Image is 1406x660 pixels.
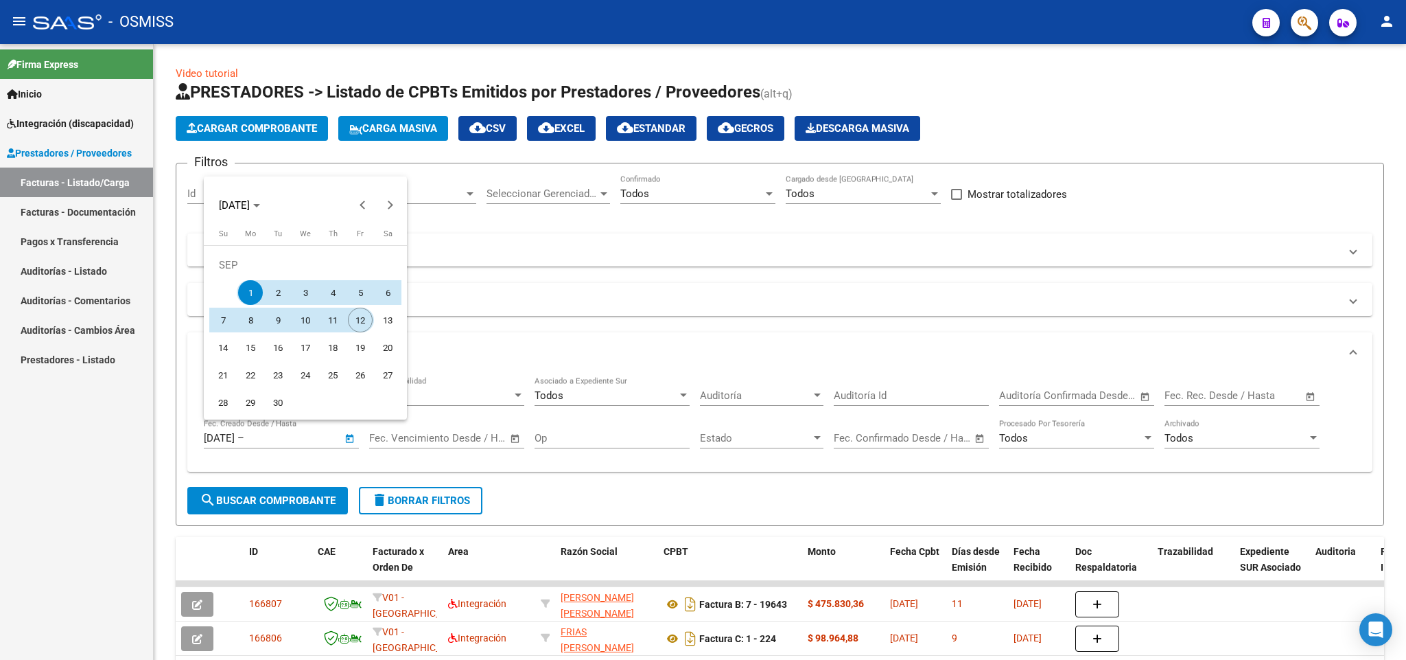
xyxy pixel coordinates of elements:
[319,279,347,306] button: September 4, 2025
[320,335,345,360] span: 18
[292,361,319,389] button: September 24, 2025
[374,279,401,306] button: September 6, 2025
[209,361,237,389] button: September 21, 2025
[219,229,228,238] span: Su
[348,363,373,387] span: 26
[213,193,266,218] button: Choose month and year
[211,308,235,332] span: 7
[237,306,264,334] button: September 8, 2025
[266,363,290,387] span: 23
[300,229,311,238] span: We
[329,229,338,238] span: Th
[238,335,263,360] span: 15
[264,389,292,416] button: September 30, 2025
[209,389,237,416] button: September 28, 2025
[320,280,345,305] span: 4
[374,334,401,361] button: September 20, 2025
[1359,613,1392,646] div: Open Intercom Messenger
[384,229,392,238] span: Sa
[264,306,292,334] button: September 9, 2025
[245,229,256,238] span: Mo
[264,361,292,389] button: September 23, 2025
[293,335,318,360] span: 17
[375,335,400,360] span: 20
[319,306,347,334] button: September 11, 2025
[238,363,263,387] span: 22
[320,308,345,332] span: 11
[376,192,403,219] button: Next month
[348,335,373,360] span: 19
[348,280,373,305] span: 5
[375,280,400,305] span: 6
[266,280,290,305] span: 2
[238,308,263,332] span: 8
[374,306,401,334] button: September 13, 2025
[209,306,237,334] button: September 7, 2025
[347,334,374,361] button: September 19, 2025
[349,192,376,219] button: Previous month
[375,308,400,332] span: 13
[211,390,235,415] span: 28
[293,308,318,332] span: 10
[264,279,292,306] button: September 2, 2025
[347,306,374,334] button: September 12, 2025
[347,279,374,306] button: September 5, 2025
[348,308,373,332] span: 12
[266,390,290,415] span: 30
[347,361,374,389] button: September 26, 2025
[266,308,290,332] span: 9
[237,334,264,361] button: September 15, 2025
[266,335,290,360] span: 16
[211,363,235,387] span: 21
[292,334,319,361] button: September 17, 2025
[374,361,401,389] button: September 27, 2025
[320,363,345,387] span: 25
[274,229,282,238] span: Tu
[211,335,235,360] span: 14
[292,279,319,306] button: September 3, 2025
[237,389,264,416] button: September 29, 2025
[209,251,401,279] td: SEP
[292,306,319,334] button: September 10, 2025
[319,334,347,361] button: September 18, 2025
[375,363,400,387] span: 27
[357,229,364,238] span: Fr
[237,361,264,389] button: September 22, 2025
[264,334,292,361] button: September 16, 2025
[237,279,264,306] button: September 1, 2025
[209,334,237,361] button: September 14, 2025
[293,280,318,305] span: 3
[238,390,263,415] span: 29
[238,280,263,305] span: 1
[219,199,250,212] span: [DATE]
[319,361,347,389] button: September 25, 2025
[293,363,318,387] span: 24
